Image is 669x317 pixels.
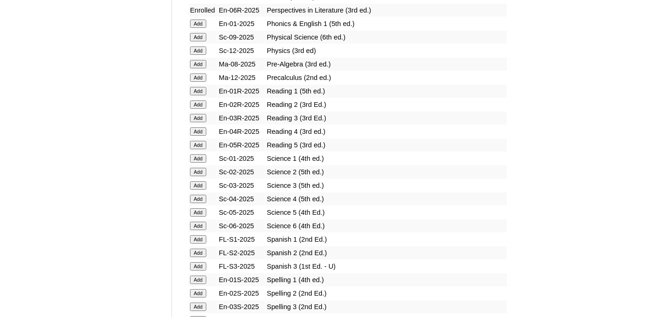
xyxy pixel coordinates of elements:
[190,154,206,163] input: Add
[190,33,206,41] input: Add
[190,46,206,55] input: Add
[265,246,507,259] td: Spanish 2 (2nd Ed.)
[190,235,206,244] input: Add
[190,222,206,230] input: Add
[265,179,507,192] td: Science 3 (5th ed.)
[190,100,206,109] input: Add
[190,181,206,190] input: Add
[265,206,507,219] td: Science 5 (4th Ed.)
[190,262,206,271] input: Add
[265,31,507,44] td: Physical Science (6th ed.)
[265,165,507,178] td: Science 2 (5th ed.)
[217,273,265,286] td: En-01S-2025
[265,260,507,273] td: Spanish 3 (1st Ed. - U)
[217,85,265,98] td: En-01R-2025
[217,17,265,30] td: En-01-2025
[217,112,265,125] td: En-03R-2025
[190,195,206,203] input: Add
[190,276,206,284] input: Add
[190,168,206,176] input: Add
[217,139,265,152] td: En-05R-2025
[217,179,265,192] td: Sc-03-2025
[217,71,265,84] td: Ma-12-2025
[190,141,206,149] input: Add
[265,44,507,57] td: Physics (3rd ed)
[265,112,507,125] td: Reading 3 (3rd Ed.)
[217,246,265,259] td: FL-S2-2025
[190,20,206,28] input: Add
[265,125,507,138] td: Reading 4 (3rd ed.)
[265,58,507,71] td: Pre-Algebra (3rd ed.)
[217,206,265,219] td: Sc-05-2025
[190,127,206,136] input: Add
[190,208,206,217] input: Add
[190,60,206,68] input: Add
[265,139,507,152] td: Reading 5 (3rd ed.)
[217,4,265,17] td: En-06R-2025
[217,233,265,246] td: FL-S1-2025
[190,73,206,82] input: Add
[217,125,265,138] td: En-04R-2025
[217,152,265,165] td: Sc-01-2025
[217,31,265,44] td: Sc-09-2025
[217,98,265,111] td: En-02R-2025
[190,114,206,122] input: Add
[265,85,507,98] td: Reading 1 (5th ed.)
[190,249,206,257] input: Add
[265,300,507,313] td: Spelling 3 (2nd Ed.)
[265,219,507,232] td: Science 6 (4th Ed.)
[217,300,265,313] td: En-03S-2025
[217,287,265,300] td: En-02S-2025
[265,273,507,286] td: Spelling 1 (4th ed.)
[265,152,507,165] td: Science 1 (4th ed.)
[265,98,507,111] td: Reading 2 (3rd Ed.)
[265,17,507,30] td: Phonics & English 1 (5th ed.)
[265,4,507,17] td: Perspectives in Literature (3rd ed.)
[217,165,265,178] td: Sc-02-2025
[265,71,507,84] td: Precalculus (2nd ed.)
[217,58,265,71] td: Ma-08-2025
[190,87,206,95] input: Add
[190,303,206,311] input: Add
[190,289,206,297] input: Add
[217,44,265,57] td: Sc-12-2025
[217,219,265,232] td: Sc-06-2025
[265,287,507,300] td: Spelling 2 (2nd Ed.)
[189,4,217,17] td: Enrolled
[217,192,265,205] td: Sc-04-2025
[217,260,265,273] td: FL-S3-2025
[265,192,507,205] td: Science 4 (5th ed.)
[265,233,507,246] td: Spanish 1 (2nd Ed.)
